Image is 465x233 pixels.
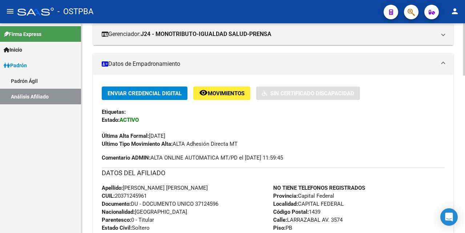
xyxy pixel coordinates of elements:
span: ALTA ONLINE AUTOMATICA MT/PD el [DATE] 11:59:45 [102,154,283,162]
strong: Nacionalidad: [102,209,135,215]
strong: Comentario ADMIN: [102,154,150,161]
button: Sin Certificado Discapacidad [256,87,360,100]
mat-panel-title: Datos de Empadronamiento [102,60,436,68]
span: DU - DOCUMENTO UNICO 37124596 [102,201,218,207]
span: 0 - Titular [102,217,154,223]
span: - OSTPBA [57,4,93,20]
mat-icon: remove_red_eye [199,88,208,97]
span: Capital Federal [273,193,334,199]
span: ALTA Adhesión Directa MT [102,141,238,147]
span: [PERSON_NAME] [PERSON_NAME] [102,185,208,191]
span: Sin Certificado Discapacidad [270,90,354,97]
span: Enviar Credencial Digital [108,90,182,97]
strong: Piso: [273,225,286,231]
strong: Etiquetas: [102,109,126,115]
button: Enviar Credencial Digital [102,87,187,100]
span: Movimientos [208,90,244,97]
strong: ACTIVO [120,117,139,123]
span: [GEOGRAPHIC_DATA] [102,209,187,215]
span: CAPITAL FEDERAL [273,201,344,207]
strong: Parentesco: [102,217,131,223]
mat-icon: menu [6,7,15,16]
span: [DATE] [102,133,165,139]
mat-icon: person [450,7,459,16]
strong: Apellido: [102,185,123,191]
span: 1439 [273,209,320,215]
span: PB [273,225,292,231]
span: Firma Express [4,30,41,38]
strong: Ultimo Tipo Movimiento Alta: [102,141,173,147]
mat-panel-title: Gerenciador: [102,30,436,38]
strong: J24 - MONOTRIBUTO-IGUALDAD SALUD-PRENSA [141,30,271,38]
span: Soltero [102,225,150,231]
button: Movimientos [193,87,250,100]
div: Open Intercom Messenger [440,208,458,226]
span: Inicio [4,46,22,54]
strong: Estado Civil: [102,225,132,231]
strong: NO TIENE TELEFONOS REGISTRADOS [273,185,365,191]
span: LARRAZABAL AV. 3574 [273,217,343,223]
span: 20371245961 [102,193,147,199]
h3: DATOS DEL AFILIADO [102,168,445,178]
strong: Provincia: [273,193,298,199]
strong: Última Alta Formal: [102,133,149,139]
strong: Código Postal: [273,209,309,215]
mat-expansion-panel-header: Gerenciador:J24 - MONOTRIBUTO-IGUALDAD SALUD-PRENSA [93,23,453,45]
strong: Calle: [273,217,287,223]
strong: Estado: [102,117,120,123]
strong: Localidad: [273,201,298,207]
strong: CUIL: [102,193,115,199]
strong: Documento: [102,201,131,207]
mat-expansion-panel-header: Datos de Empadronamiento [93,53,453,75]
span: Padrón [4,61,27,69]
